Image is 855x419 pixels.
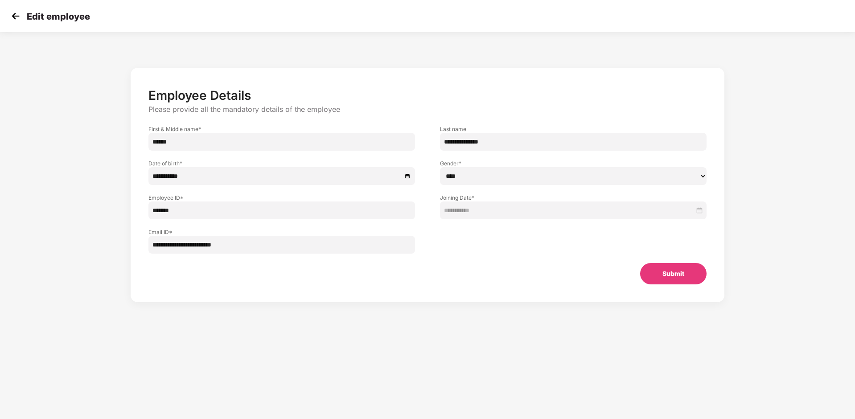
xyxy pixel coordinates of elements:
[148,194,415,201] label: Employee ID
[440,125,707,133] label: Last name
[148,228,415,236] label: Email ID
[148,88,707,103] p: Employee Details
[148,105,707,114] p: Please provide all the mandatory details of the employee
[440,160,707,167] label: Gender
[148,160,415,167] label: Date of birth
[148,125,415,133] label: First & Middle name
[440,194,707,201] label: Joining Date
[9,9,22,23] img: svg+xml;base64,PHN2ZyB4bWxucz0iaHR0cDovL3d3dy53My5vcmcvMjAwMC9zdmciIHdpZHRoPSIzMCIgaGVpZ2h0PSIzMC...
[27,11,90,22] p: Edit employee
[640,263,707,284] button: Submit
